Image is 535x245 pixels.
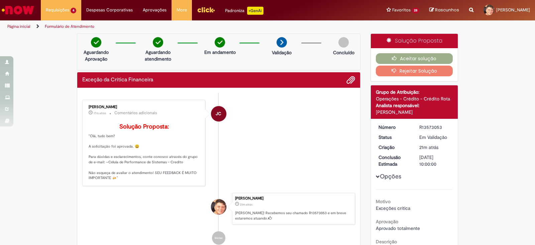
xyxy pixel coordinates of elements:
img: click_logo_yellow_360x200.png [197,5,215,15]
b: Motivo [376,198,391,205]
span: JC [216,106,221,122]
div: Analista responsável: [376,102,453,109]
span: Requisições [46,7,69,13]
div: Jander Teixeira Peneluc [211,199,226,215]
div: Jonas Correia [211,106,226,121]
span: Aprovado totalmente [376,225,420,231]
div: [PERSON_NAME] [235,196,351,200]
small: Comentários adicionais [114,110,157,116]
a: Rascunhos [429,7,459,13]
span: 21m atrás [240,202,252,207]
span: 28 [412,8,419,13]
img: img-circle-grey.png [338,37,349,48]
div: [PERSON_NAME] [376,109,453,115]
span: Exceções crítica [376,205,410,211]
span: More [177,7,187,13]
div: Solução Proposta [371,34,458,48]
span: 4 [71,8,76,13]
p: Aguardando atendimento [142,49,174,62]
a: Página inicial [7,24,30,29]
span: Rascunhos [435,7,459,13]
p: Em andamento [204,49,236,56]
time: 27/09/2025 13:20:38 [94,111,106,115]
dt: Conclusão Estimada [373,154,415,167]
button: Adicionar anexos [346,76,355,84]
span: Despesas Corporativas [86,7,133,13]
b: Aprovação [376,219,398,225]
div: Padroniza [225,7,263,15]
a: Formulário de Atendimento [45,24,94,29]
p: "Olá, tudo bem? A solicitação foi aprovada. 😀 Para dúvidas e esclarecimentos, conte conosco atrav... [89,124,200,181]
div: [PERSON_NAME] [89,105,200,109]
img: check-circle-green.png [91,37,101,48]
button: Aceitar solução [376,53,453,64]
span: [PERSON_NAME] [496,7,530,13]
p: Aguardando Aprovação [80,49,112,62]
li: Jander Teixeira Peneluc [82,193,355,225]
p: +GenAi [247,7,263,15]
b: Solução Proposta: [119,123,169,131]
div: 27/09/2025 13:17:07 [419,144,450,151]
div: Em Validação [419,134,450,141]
img: check-circle-green.png [215,37,225,48]
img: arrow-next.png [277,37,287,48]
dt: Número [373,124,415,131]
div: Grupo de Atribuição: [376,89,453,95]
dt: Criação [373,144,415,151]
span: Favoritos [392,7,411,13]
img: check-circle-green.png [153,37,163,48]
span: Aprovações [143,7,167,13]
p: Validação [272,49,292,56]
dt: Status [373,134,415,141]
div: Operações - Crédito - Crédito Rota [376,95,453,102]
ul: Trilhas de página [5,20,352,33]
span: 17m atrás [94,111,106,115]
h2: Exceção da Crítica Financeira Histórico de tíquete [82,77,153,83]
div: R13573053 [419,124,450,131]
p: Concluído [333,49,354,56]
b: Descrição [376,239,397,245]
time: 27/09/2025 13:17:07 [240,202,252,207]
img: ServiceNow [1,3,35,17]
p: [PERSON_NAME]! Recebemos seu chamado R13573053 e em breve estaremos atuando. [235,211,351,221]
span: 21m atrás [419,144,438,150]
time: 27/09/2025 13:17:07 [419,144,438,150]
div: [DATE] 10:00:00 [419,154,450,167]
button: Rejeitar Solução [376,66,453,76]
